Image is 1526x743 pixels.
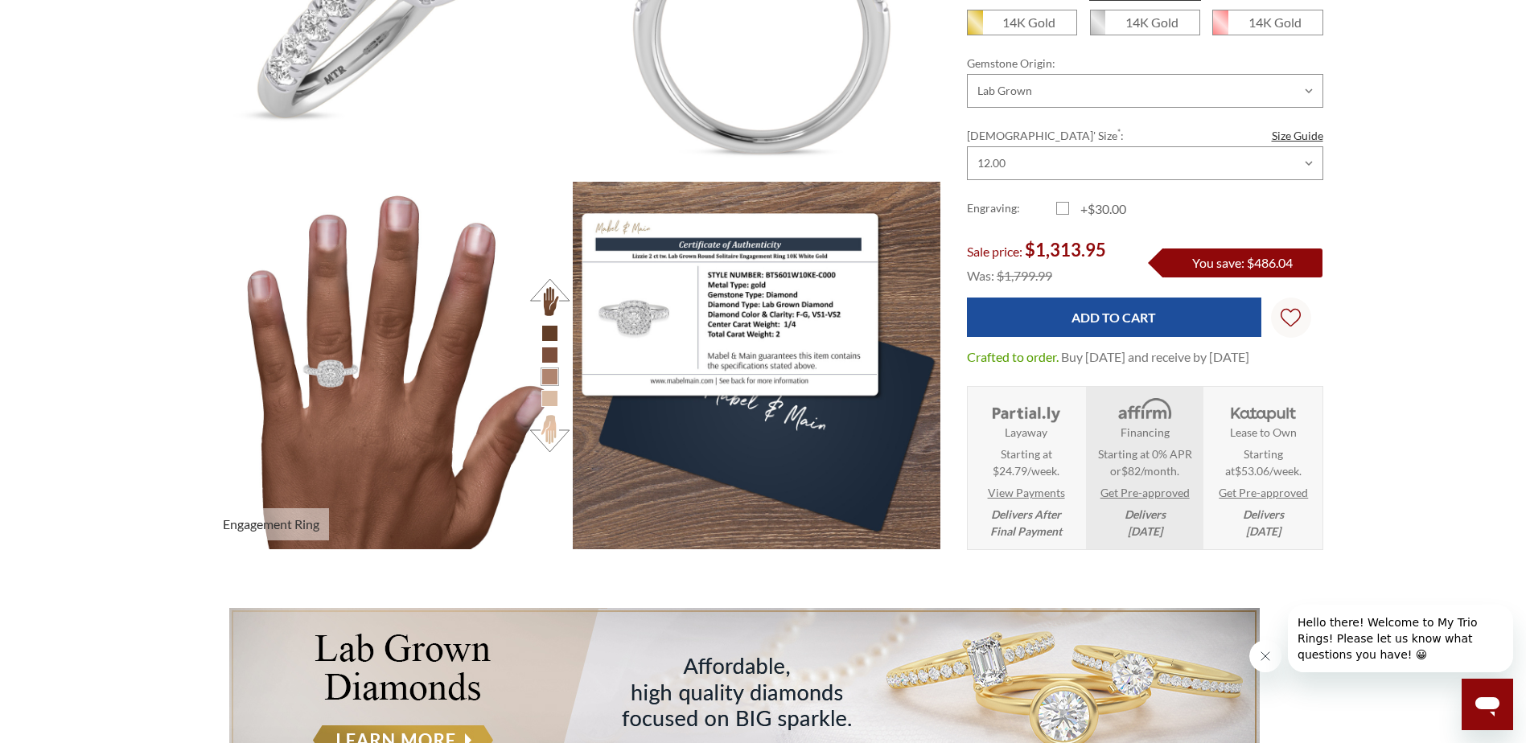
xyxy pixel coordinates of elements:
[1025,239,1106,261] span: $1,313.95
[1288,605,1513,672] iframe: Message from company
[988,484,1065,501] a: View Payments
[1107,396,1182,424] img: Affirm
[1125,14,1178,30] em: 14K Gold
[967,55,1323,72] label: Gemstone Origin:
[1002,14,1055,30] em: 14K Gold
[213,508,329,540] span: Engagement Ring
[1205,387,1322,549] li: Katapult
[1121,464,1141,478] span: $82
[1230,424,1297,441] strong: Lease to Own
[968,10,1076,35] span: 14K Yellow Gold
[1128,524,1162,538] span: [DATE]
[990,506,1062,540] em: Delivers After Final Payment
[1272,127,1323,144] a: Size Guide
[993,445,1059,479] span: Starting at $24.79/week.
[1219,484,1308,501] a: Get Pre-approved
[1091,445,1198,479] span: Starting at 0% APR or /month.
[967,244,1022,259] span: Sale price:
[967,199,1056,219] label: Engraving:
[967,268,994,283] span: Was:
[1005,424,1047,441] strong: Layaway
[1226,396,1301,424] img: Katapult
[967,127,1323,144] label: [DEMOGRAPHIC_DATA]' Size :
[1243,506,1284,540] em: Delivers
[1091,10,1199,35] span: 14K White Gold
[1086,387,1203,549] li: Affirm
[1056,199,1146,219] label: +$30.00
[1192,255,1293,270] span: You save: $486.04
[1462,679,1513,730] iframe: Button to launch messaging window
[1121,424,1170,441] strong: Financing
[997,268,1052,283] span: $1,799.99
[1271,298,1311,338] a: Wish Lists
[967,347,1059,367] dt: Crafted to order.
[573,182,940,549] img: Lizzie 1 ct tw. Lab Grown Round Solitaire Diamond Engagement Ring 10K White Gold
[1246,524,1281,538] span: [DATE]
[989,396,1063,424] img: Layaway
[1213,10,1322,35] span: 14K Rose Gold
[1248,14,1302,30] em: 14K Gold
[204,182,572,549] img: Photo of Lizzie 1 ct tw. Lab Grown Round Solitaire Diamond Engagement Ring 10K White Gold [BT5601...
[1100,484,1190,501] a: Get Pre-approved
[1281,257,1301,378] svg: Wish Lists
[968,387,1084,549] li: Layaway
[1235,464,1299,478] span: $53.06/week
[1125,506,1166,540] em: Delivers
[1061,347,1249,367] dd: Buy [DATE] and receive by [DATE]
[967,298,1261,337] input: Add to Cart
[1249,640,1281,672] iframe: Close message
[1210,445,1317,479] span: Starting at .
